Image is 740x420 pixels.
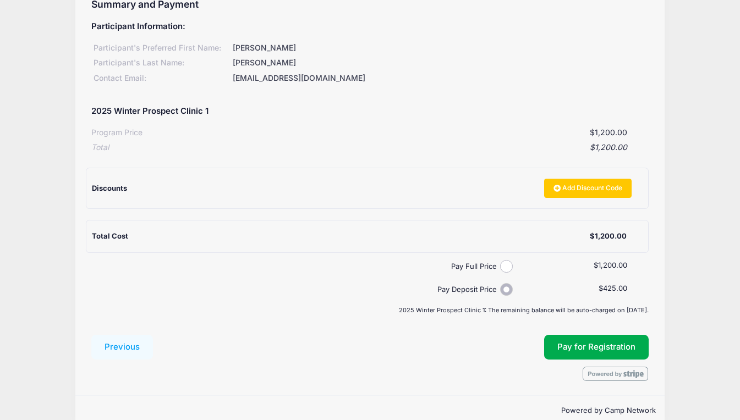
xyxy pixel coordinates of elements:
[109,142,627,153] div: $1,200.00
[91,335,153,360] button: Previous
[91,107,209,117] h5: 2025 Winter Prospect Clinic 1
[231,73,648,84] div: [EMAIL_ADDRESS][DOMAIN_NAME]
[86,307,654,313] div: 2025 Winter Prospect Clinic 1: The remaining balance will be auto-charged on [DATE].
[557,342,635,352] span: Pay for Registration
[95,261,500,272] label: Pay Full Price
[91,42,231,54] div: Participant's Preferred First Name:
[590,231,627,242] div: $1,200.00
[231,42,648,54] div: [PERSON_NAME]
[84,405,655,416] p: Powered by Camp Network
[91,73,231,84] div: Contact Email:
[91,22,648,32] h5: Participant Information:
[599,283,627,294] label: $425.00
[95,284,500,295] label: Pay Deposit Price
[92,231,589,242] div: Total Cost
[544,335,649,360] button: Pay for Registration
[594,260,627,271] label: $1,200.00
[91,57,231,69] div: Participant's Last Name:
[544,179,632,197] a: Add Discount Code
[231,57,648,69] div: [PERSON_NAME]
[590,128,627,137] span: $1,200.00
[91,127,142,139] div: Program Price
[92,184,127,192] span: Discounts
[91,142,109,153] div: Total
